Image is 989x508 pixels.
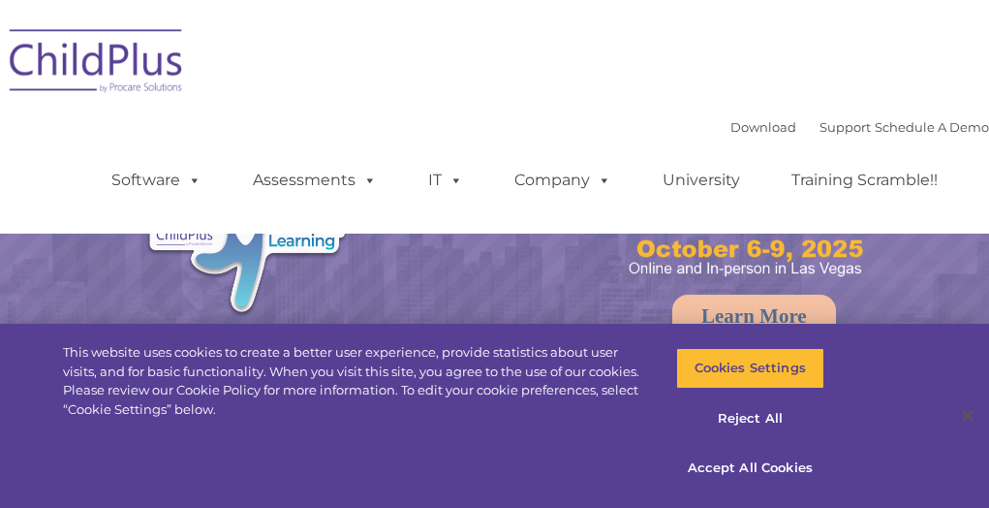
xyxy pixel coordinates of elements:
[409,161,482,200] a: IT
[730,119,796,135] a: Download
[233,161,396,200] a: Assessments
[672,295,836,338] a: Learn More
[730,119,989,135] font: |
[946,395,989,437] button: Close
[676,348,824,389] button: Cookies Settings
[676,448,824,489] button: Accept All Cookies
[676,398,824,439] button: Reject All
[63,343,646,419] div: This website uses cookies to create a better user experience, provide statistics about user visit...
[772,161,957,200] a: Training Scramble!!
[495,161,631,200] a: Company
[643,161,759,200] a: University
[92,161,221,200] a: Software
[875,119,989,135] a: Schedule A Demo
[819,119,871,135] a: Support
